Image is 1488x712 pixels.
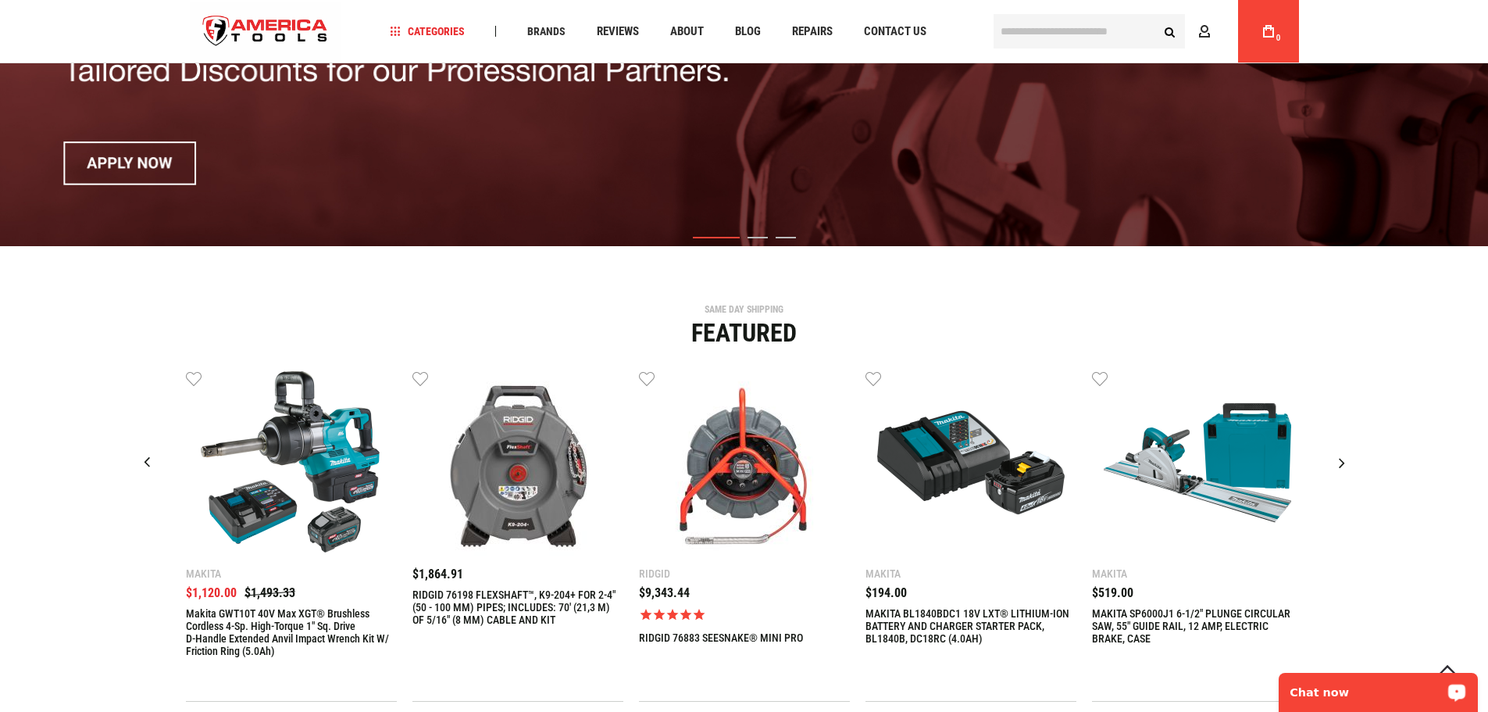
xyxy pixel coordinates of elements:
[412,369,623,702] div: 2 / 9
[651,369,838,556] img: RIDGID 76883 SEESNAKE® MINI PRO
[127,443,166,482] div: Previous slide
[865,585,907,600] span: $194.00
[527,26,566,37] span: Brands
[639,369,850,560] a: RIDGID 76883 SEESNAKE® MINI PRO
[864,26,926,38] span: Contact Us
[383,21,472,42] a: Categories
[639,607,850,622] span: Rated 5.0 out of 5 stars 1 reviews
[198,369,385,556] img: Makita GWT10T 40V max XGT® Brushless Cordless 4‑Sp. High‑Torque 1" Sq. Drive D‑Handle Extended An...
[1104,369,1291,556] img: MAKITA SP6000J1 6-1/2" PLUNGE CIRCULAR SAW, 55" GUIDE RAIL, 12 AMP, ELECTRIC BRAKE, CASE
[728,21,768,42] a: Blog
[865,369,1076,702] div: 4 / 9
[244,585,295,600] span: $1,493.33
[424,369,612,556] img: RIDGID 76198 FLEXSHAFT™, K9-204+ FOR 2-4
[1092,369,1303,702] div: 5 / 9
[597,26,639,38] span: Reviews
[639,568,850,579] div: Ridgid
[412,567,463,581] span: $1,864.91
[190,2,341,61] img: America Tools
[412,369,623,560] a: RIDGID 76198 FLEXSHAFT™, K9-204+ FOR 2-4
[1155,16,1185,46] button: Search
[865,607,1076,645] a: MAKITA BL1840BDC1 18V LXT® LITHIUM-ION BATTERY AND CHARGER STARTER PACK, BL1840B, DC18RC (4.0AH)
[670,26,704,38] span: About
[186,369,397,560] a: Makita GWT10T 40V max XGT® Brushless Cordless 4‑Sp. High‑Torque 1" Sq. Drive D‑Handle Extended An...
[1276,34,1281,42] span: 0
[1269,663,1488,712] iframe: LiveChat chat widget
[785,21,840,42] a: Repairs
[877,369,1065,556] img: MAKITA BL1840BDC1 18V LXT® LITHIUM-ION BATTERY AND CHARGER STARTER PACK, BL1840B, DC18RC (4.0AH)
[1092,369,1303,560] a: MAKITA SP6000J1 6-1/2" PLUNGE CIRCULAR SAW, 55" GUIDE RAIL, 12 AMP, ELECTRIC BRAKE, CASE
[186,585,237,600] span: $1,120.00
[186,568,397,579] div: Makita
[663,21,711,42] a: About
[1092,607,1303,645] a: MAKITA SP6000J1 6-1/2" PLUNGE CIRCULAR SAW, 55" GUIDE RAIL, 12 AMP, ELECTRIC BRAKE, CASE
[390,26,465,37] span: Categories
[735,26,761,38] span: Blog
[865,369,1076,560] a: MAKITA BL1840BDC1 18V LXT® LITHIUM-ION BATTERY AND CHARGER STARTER PACK, BL1840B, DC18RC (4.0AH)
[639,585,690,600] span: $9,343.44
[190,2,341,61] a: store logo
[639,369,850,702] div: 3 / 9
[590,21,646,42] a: Reviews
[186,607,397,657] a: Makita GWT10T 40V max XGT® Brushless Cordless 4‑Sp. High‑Torque 1" Sq. Drive D‑Handle Extended An...
[639,631,803,644] a: RIDGID 76883 SEESNAKE® MINI PRO
[865,568,1076,579] div: Makita
[520,21,573,42] a: Brands
[1322,443,1361,482] div: Next slide
[186,305,1303,314] div: SAME DAY SHIPPING
[792,26,833,38] span: Repairs
[1092,585,1133,600] span: $519.00
[857,21,933,42] a: Contact Us
[1092,568,1303,579] div: Makita
[412,589,623,626] a: RIDGID 76198 FLEXSHAFT™, K9-204+ FOR 2-4" (50 - 100 MM) PIPES; INCLUDES: 70' (21,3 M) OF 5/16" (8...
[186,369,397,702] div: 1 / 9
[186,320,1303,345] div: Featured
